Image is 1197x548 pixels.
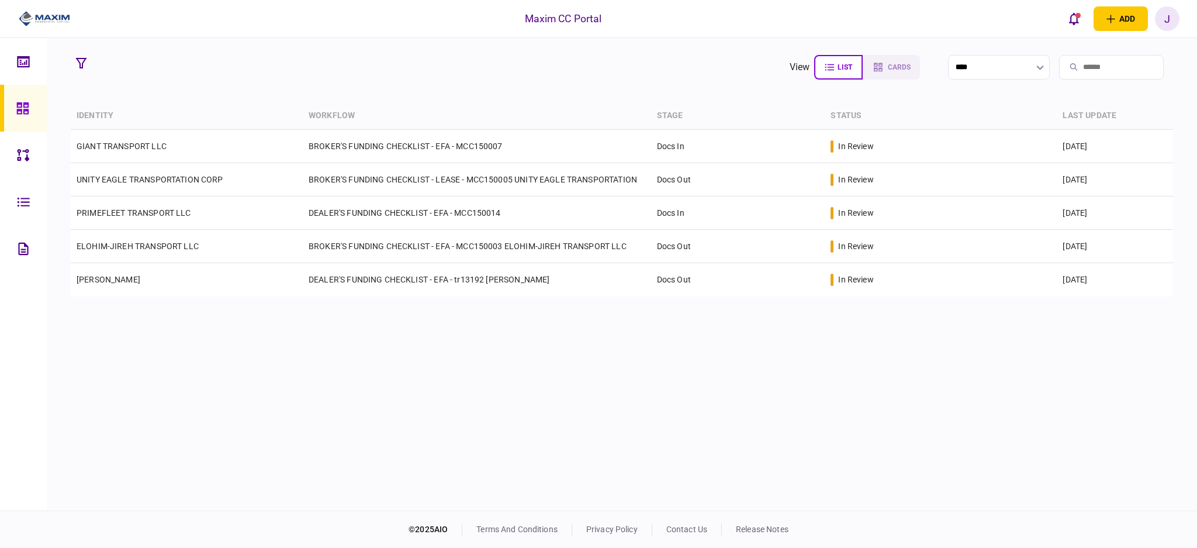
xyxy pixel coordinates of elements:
button: cards [863,55,920,80]
span: list [838,63,852,71]
th: status [825,102,1057,130]
a: GIANT TRANSPORT LLC [77,142,167,151]
div: view [790,60,810,74]
div: © 2025 AIO [409,523,462,536]
a: terms and conditions [476,525,558,534]
td: [DATE] [1057,163,1173,197]
td: BROKER'S FUNDING CHECKLIST - LEASE - MCC150005 UNITY EAGLE TRANSPORTATION [303,163,651,197]
td: [DATE] [1057,197,1173,230]
a: UNITY EAGLE TRANSPORTATION CORP [77,175,223,184]
a: PRIMEFLEET TRANSPORT LLC [77,208,191,218]
div: in review [838,240,873,252]
a: privacy policy [586,525,638,534]
td: [DATE] [1057,263,1173,297]
button: open adding identity options [1094,6,1148,31]
img: client company logo [19,10,71,27]
a: release notes [736,525,788,534]
span: cards [888,63,911,71]
td: Docs Out [651,163,825,197]
div: in review [838,174,873,185]
td: Docs Out [651,263,825,297]
td: Docs In [651,130,825,163]
td: Docs In [651,197,825,230]
td: Docs Out [651,230,825,263]
td: DEALER'S FUNDING CHECKLIST - EFA - tr13192 [PERSON_NAME] [303,263,651,297]
th: last update [1057,102,1173,130]
td: BROKER'S FUNDING CHECKLIST - EFA - MCC150003 ELOHIM-JIREH TRANSPORT LLC [303,230,651,263]
th: identity [71,102,303,130]
div: in review [838,140,873,152]
button: open notifications list [1062,6,1087,31]
button: list [814,55,863,80]
td: BROKER'S FUNDING CHECKLIST - EFA - MCC150007 [303,130,651,163]
td: [DATE] [1057,130,1173,163]
div: Maxim CC Portal [525,11,602,26]
button: J [1155,6,1179,31]
th: stage [651,102,825,130]
th: workflow [303,102,651,130]
a: ELOHIM-JIREH TRANSPORT LLC [77,242,199,251]
a: [PERSON_NAME] [77,275,140,284]
div: in review [838,207,873,219]
div: in review [838,274,873,285]
td: DEALER'S FUNDING CHECKLIST - EFA - MCC150014 [303,197,651,230]
a: contact us [666,525,707,534]
td: [DATE] [1057,230,1173,263]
